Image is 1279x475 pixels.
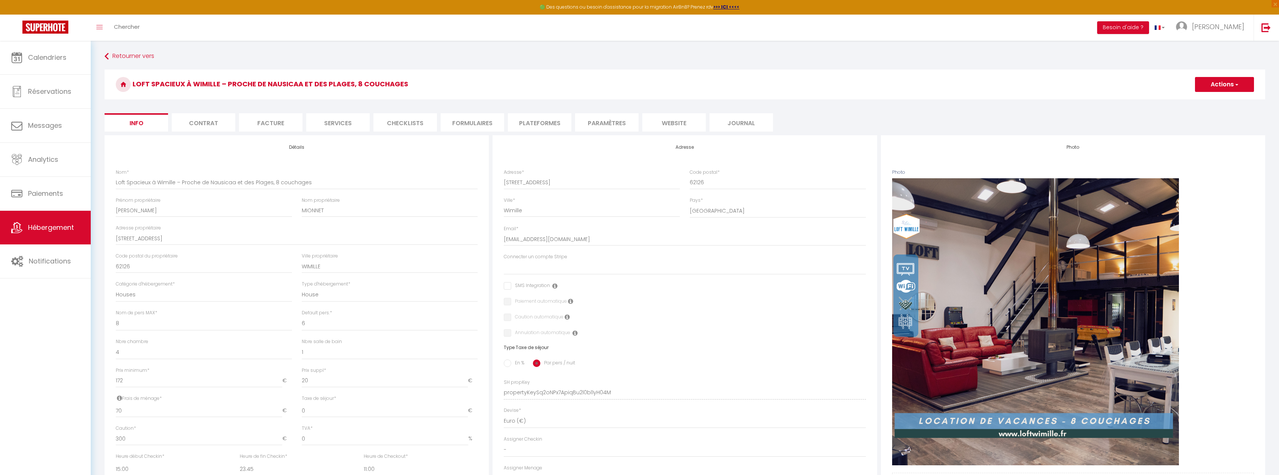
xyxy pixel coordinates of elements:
label: Ville [504,197,515,204]
label: En % [511,360,524,368]
label: Assigner Checkin [504,436,542,443]
h4: Adresse [504,145,866,150]
span: € [282,432,292,445]
a: >>> ICI <<<< [713,4,739,10]
label: Par pers / nuit [540,360,575,368]
label: Devise [504,407,521,414]
label: Nom de pers MAX [116,309,157,317]
h3: Loft Spacieux à Wimille – Proche de Nausicaa et des Plages, 8 couchages [105,70,1265,99]
li: Journal [710,113,773,132]
label: Catégorie d'hébergement [116,281,175,288]
span: Hébergement [28,223,74,232]
span: € [282,374,292,388]
label: Photo [892,169,905,176]
li: Contrat [172,113,235,132]
li: Plateformes [508,113,571,132]
li: Paramètres [575,113,639,132]
li: Facture [239,113,302,132]
label: Taxe de séjour [302,395,336,402]
label: Ville propriétaire [302,253,338,260]
label: Prix minimum [116,367,149,374]
span: Calendriers [28,53,66,62]
label: Adresse propriétaire [116,225,161,232]
a: Chercher [108,15,145,41]
label: Pays [690,197,703,204]
span: Réservations [28,87,71,96]
span: Chercher [114,23,140,31]
label: TVA [302,425,313,432]
h6: Type Taxe de séjour [504,345,866,350]
button: Actions [1195,77,1254,92]
label: Code postal [690,169,720,176]
span: Notifications [29,256,71,266]
label: SH propKey [504,379,530,386]
span: € [468,404,478,417]
label: Default pers. [302,309,332,317]
li: Checklists [373,113,437,132]
span: % [468,432,478,445]
label: Adresse [504,169,524,176]
label: Nom [116,169,129,176]
label: Paiement automatique [511,298,567,306]
a: ... [PERSON_NAME] [1170,15,1254,41]
span: [PERSON_NAME] [1192,22,1244,31]
span: Messages [28,121,62,130]
li: Services [306,113,370,132]
li: website [642,113,706,132]
li: Info [105,113,168,132]
label: Nbre chambre [116,338,148,345]
i: Frais de ménage [117,395,122,401]
img: ... [1176,21,1187,33]
h4: Détails [116,145,478,150]
label: Connecter un compte Stripe [504,253,567,260]
label: Prix suppl [302,367,326,374]
li: Formulaires [441,113,504,132]
label: Type d'hébergement [302,281,350,288]
label: Heure de Checkout [364,453,408,460]
label: Prénom propriétaire [116,197,161,204]
label: Nom propriétaire [302,197,340,204]
span: € [282,404,292,417]
span: € [468,374,478,388]
h4: Photo [892,145,1254,150]
label: Heure début Checkin [116,453,164,460]
label: Frais de ménage [116,395,162,402]
img: logout [1261,23,1271,32]
img: Super Booking [22,21,68,34]
label: Assigner Menage [504,465,542,472]
label: Caution [116,425,136,432]
span: Analytics [28,155,58,164]
label: Code postal du propriétaire [116,253,178,260]
label: Nbre salle de bain [302,338,342,345]
a: Retourner vers [105,50,1265,63]
label: Caution automatique [511,314,564,322]
label: Heure de fin Checkin [240,453,287,460]
button: Besoin d'aide ? [1097,21,1149,34]
span: Paiements [28,189,63,198]
label: Email [504,225,518,232]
